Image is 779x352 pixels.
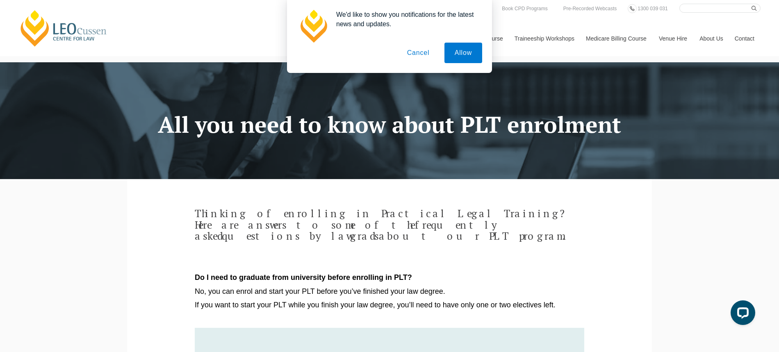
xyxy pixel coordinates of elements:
[397,43,440,63] button: Cancel
[195,287,445,295] span: No, you can enrol and start your PLT before you’ve finished your law degree.
[195,273,412,282] strong: Do I need to graduate from university before enrolling in PLT?
[133,112,646,137] h1: All you need to know about PLT enrolment
[195,301,556,309] span: If you want to start your PLT while you finish your law degree, you’ll need to have only one or t...
[195,229,222,243] span: asked
[415,218,497,232] span: frequently
[297,10,330,43] img: notification icon
[222,229,350,243] span: questions by law
[724,297,758,332] iframe: LiveChat chat widget
[379,229,567,243] span: about our PLT program.
[350,229,379,243] span: grads
[330,10,482,29] div: We'd like to show you notifications for the latest news and updates.
[444,43,482,63] button: Allow
[195,207,568,232] span: Thinking of enrolling in Practical Legal Training? Here are answers to some of the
